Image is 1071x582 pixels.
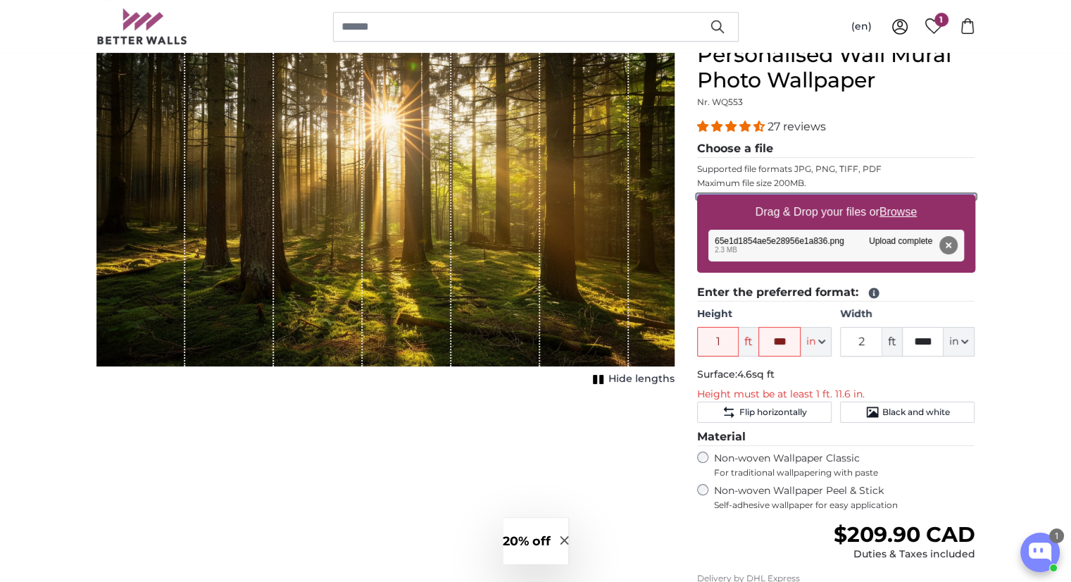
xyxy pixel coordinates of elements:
[840,14,883,39] button: (en)
[879,206,917,218] u: Browse
[697,97,743,107] span: Nr. WQ553
[840,402,975,423] button: Black and white
[697,178,975,189] p: Maximum file size 200MB.
[697,120,768,133] span: 4.41 stars
[697,402,832,423] button: Flip horizontally
[714,500,975,511] span: Self-adhesive wallpaper for easy application
[697,140,975,158] legend: Choose a file
[934,13,948,27] span: 1
[833,547,975,562] div: Duties & Taxes included
[697,284,975,302] legend: Enter the preferred format:
[697,163,975,175] p: Supported file formats JPG, PNG, TIFF, PDF
[737,368,775,380] span: 4.6sq ft
[1020,533,1060,572] button: Open chatbox
[768,120,826,133] span: 27 reviews
[589,369,675,389] button: Hide lengths
[714,452,975,478] label: Non-woven Wallpaper Classic
[608,372,675,386] span: Hide lengths
[949,335,958,349] span: in
[714,484,975,511] label: Non-woven Wallpaper Peel & Stick
[833,521,975,547] span: $209.90 CAD
[739,407,806,418] span: Flip horizontally
[697,307,832,321] label: Height
[96,8,188,44] img: Betterwalls
[1049,528,1064,543] div: 1
[882,327,902,357] span: ft
[739,327,758,357] span: ft
[944,327,975,357] button: in
[96,42,675,389] div: 1 of 1
[697,368,975,382] p: Surface:
[697,42,975,93] h1: Personalised Wall Mural Photo Wallpaper
[749,198,922,226] label: Drag & Drop your files or
[840,307,975,321] label: Width
[697,428,975,446] legend: Material
[801,327,832,357] button: in
[697,388,975,402] p: Height must be at least 1 ft. 11.6 in.
[714,467,975,478] span: For traditional wallpapering with paste
[882,407,950,418] span: Black and white
[806,335,815,349] span: in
